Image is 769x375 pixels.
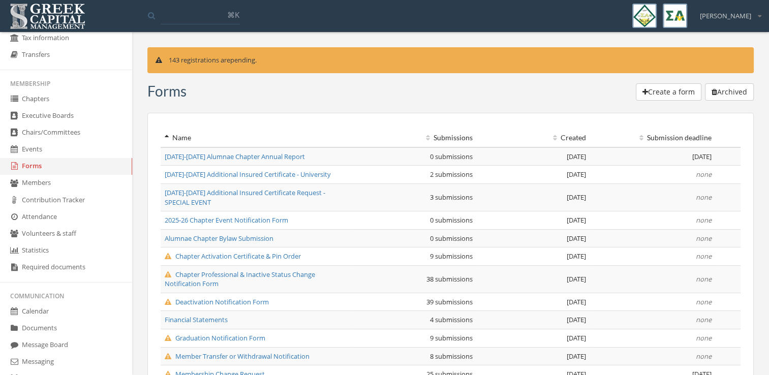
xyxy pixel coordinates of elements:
[165,234,273,243] a: Alumnae Chapter Bylaw Submission
[165,188,325,207] a: [DATE]-[DATE] Additional Insured Certificate Request - SPECIAL EVENT
[147,47,754,73] div: are pending.
[165,333,265,342] a: Graduation Notification Form
[165,270,315,289] a: Chapter Professional & Inactive Status Change Notification Form
[352,129,477,147] th: Submissions
[426,274,473,284] span: 38 submissions
[165,215,288,225] a: 2025-26 Chapter Event Notification Form
[477,329,590,348] td: [DATE]
[696,315,712,324] em: none
[696,170,712,179] em: none
[696,252,712,261] em: none
[696,352,712,361] em: none
[430,315,473,324] span: 4 submissions
[165,297,269,306] a: Deactivation Notification Form
[477,347,590,365] td: [DATE]
[161,129,352,147] th: Name
[165,315,228,324] a: Financial Statements
[477,311,590,329] td: [DATE]
[430,170,473,179] span: 2 submissions
[696,297,712,306] em: none
[693,4,761,21] div: [PERSON_NAME]
[165,252,301,261] a: Chapter Activation Certificate & Pin Order
[430,352,473,361] span: 8 submissions
[430,215,473,225] span: 0 submissions
[477,229,590,247] td: [DATE]
[705,83,754,101] button: Archived
[165,152,305,161] a: [DATE]-[DATE] Alumnae Chapter Annual Report
[477,293,590,311] td: [DATE]
[696,193,712,202] em: none
[165,352,310,361] a: Member Transfer or Withdrawal Notification
[477,265,590,293] td: [DATE]
[430,333,473,342] span: 9 submissions
[426,297,473,306] span: 39 submissions
[696,333,712,342] em: none
[696,234,712,243] em: none
[477,147,590,166] td: [DATE]
[227,10,239,20] span: ⌘K
[165,170,331,179] a: [DATE]-[DATE] Additional Insured Certificate - University
[636,83,701,101] button: Create a form
[477,129,590,147] th: Created
[477,183,590,211] td: [DATE]
[169,55,219,65] span: 143 registrations
[700,11,751,21] span: [PERSON_NAME]
[696,215,712,225] em: none
[477,166,590,184] td: [DATE]
[430,234,473,243] span: 0 submissions
[430,193,473,202] span: 3 submissions
[430,152,473,161] span: 0 submissions
[430,252,473,261] span: 9 submissions
[477,211,590,230] td: [DATE]
[147,83,187,99] h3: Form s
[477,247,590,266] td: [DATE]
[590,147,716,166] td: [DATE]
[590,129,716,147] th: Submission deadline
[696,274,712,284] em: none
